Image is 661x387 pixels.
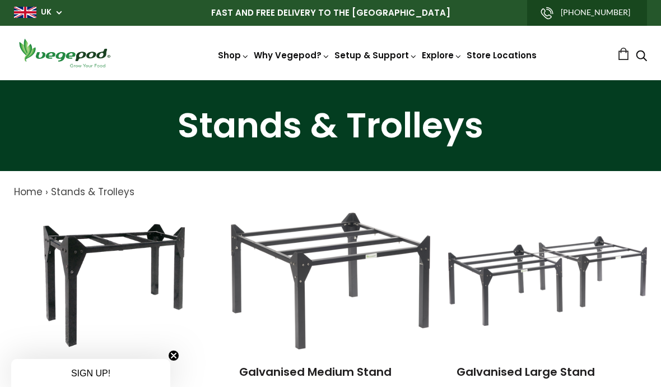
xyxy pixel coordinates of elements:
[14,185,647,200] nav: breadcrumbs
[636,51,647,63] a: Search
[334,49,417,61] a: Setup & Support
[168,350,179,361] button: Close teaser
[254,49,330,61] a: Why Vegepod?
[14,108,647,143] h1: Stands & Trolleys
[14,185,43,199] a: Home
[71,368,110,378] span: SIGN UP!
[51,185,134,199] a: Stands & Trolleys
[231,213,430,349] img: Galvanised Medium Stand
[45,185,48,199] span: ›
[11,359,170,387] div: SIGN UP!Close teaser
[448,236,647,325] img: Galvanised Large Stand
[422,49,462,61] a: Explore
[31,211,197,351] img: Galvanised Small Stand
[239,364,392,380] a: Galvanised Medium Stand
[41,7,52,18] a: UK
[467,49,537,61] a: Store Locations
[457,364,595,380] a: Galvanised Large Stand
[14,7,36,18] img: gb_large.png
[218,49,249,61] a: Shop
[14,37,115,69] img: Vegepod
